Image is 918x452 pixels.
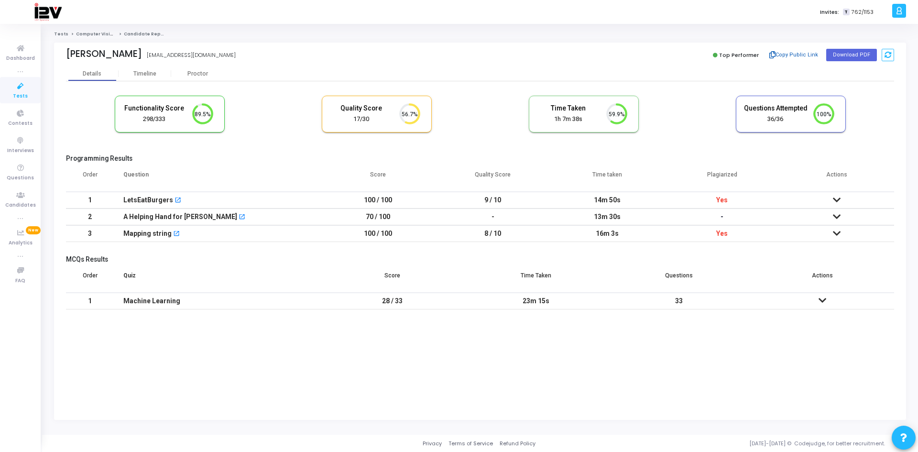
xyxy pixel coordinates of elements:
[550,192,665,209] td: 14m 50s
[66,225,114,242] td: 3
[779,165,894,192] th: Actions
[436,225,550,242] td: 8 / 10
[321,192,436,209] td: 100 / 100
[550,209,665,225] td: 13m 30s
[852,8,874,16] span: 762/1153
[171,70,224,77] div: Proctor
[751,266,894,293] th: Actions
[665,165,779,192] th: Plagiarized
[26,226,41,234] span: New
[123,192,173,208] div: LetsEatBurgers
[536,115,601,124] div: 1h 7m 38s
[54,31,906,37] nav: breadcrumb
[66,266,114,293] th: Order
[7,147,34,155] span: Interviews
[321,209,436,225] td: 70 / 100
[66,192,114,209] td: 1
[6,55,35,63] span: Dashboard
[66,48,142,59] div: [PERSON_NAME]
[13,92,28,100] span: Tests
[7,174,34,182] span: Questions
[8,120,33,128] span: Contests
[536,104,601,112] h5: Time Taken
[474,293,598,309] div: 23m 15s
[464,266,608,293] th: Time Taken
[743,104,808,112] h5: Questions Attempted
[436,209,550,225] td: -
[743,115,808,124] div: 36/36
[123,293,311,309] div: Machine Learning
[550,165,665,192] th: Time taken
[436,192,550,209] td: 9 / 10
[321,225,436,242] td: 100 / 100
[608,293,751,309] td: 33
[321,293,464,309] td: 28 / 33
[122,115,186,124] div: 298/333
[843,9,849,16] span: T
[448,440,493,448] a: Terms of Service
[147,51,236,59] div: [EMAIL_ADDRESS][DOMAIN_NAME]
[114,266,321,293] th: Quiz
[34,2,62,22] img: logo
[66,165,114,192] th: Order
[122,104,186,112] h5: Functionality Score
[133,70,156,77] div: Timeline
[76,31,157,37] a: Computer Vision Engineer - ML (2)
[54,31,68,37] a: Tests
[608,266,751,293] th: Questions
[83,70,101,77] div: Details
[423,440,442,448] a: Privacy
[535,440,906,448] div: [DATE]-[DATE] © Codejudge, for better recruitment.
[66,154,894,163] h5: Programming Results
[124,31,168,37] span: Candidate Report
[329,115,393,124] div: 17/30
[15,277,25,285] span: FAQ
[321,165,436,192] th: Score
[114,165,321,192] th: Question
[123,209,237,225] div: A Helping Hand for [PERSON_NAME]
[716,230,728,237] span: Yes
[766,48,821,62] button: Copy Public Link
[826,49,877,61] button: Download PDF
[719,51,759,59] span: Top Performer
[9,239,33,247] span: Analytics
[66,255,894,264] h5: MCQs Results
[820,8,839,16] label: Invites:
[329,104,393,112] h5: Quality Score
[175,198,181,204] mat-icon: open_in_new
[500,440,535,448] a: Refund Policy
[321,266,464,293] th: Score
[436,165,550,192] th: Quality Score
[716,196,728,204] span: Yes
[239,214,245,221] mat-icon: open_in_new
[66,293,114,309] td: 1
[5,201,36,209] span: Candidates
[66,209,114,225] td: 2
[173,231,180,238] mat-icon: open_in_new
[721,213,723,220] span: -
[123,226,172,242] div: Mapping string
[550,225,665,242] td: 16m 3s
